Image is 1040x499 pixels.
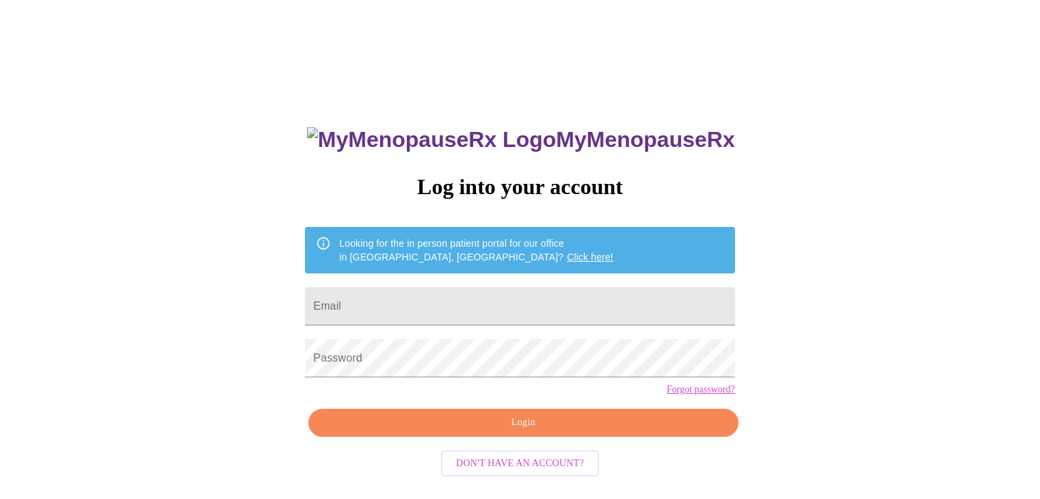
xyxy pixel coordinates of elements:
[438,456,602,468] a: Don't have an account?
[307,127,735,152] h3: MyMenopauseRx
[456,455,584,472] span: Don't have an account?
[305,174,734,200] h3: Log into your account
[339,231,613,269] div: Looking for the in person patient portal for our office in [GEOGRAPHIC_DATA], [GEOGRAPHIC_DATA]?
[667,384,735,395] a: Forgot password?
[441,450,599,477] button: Don't have an account?
[324,414,722,431] span: Login
[307,127,556,152] img: MyMenopauseRx Logo
[567,252,613,262] a: Click here!
[308,409,738,437] button: Login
